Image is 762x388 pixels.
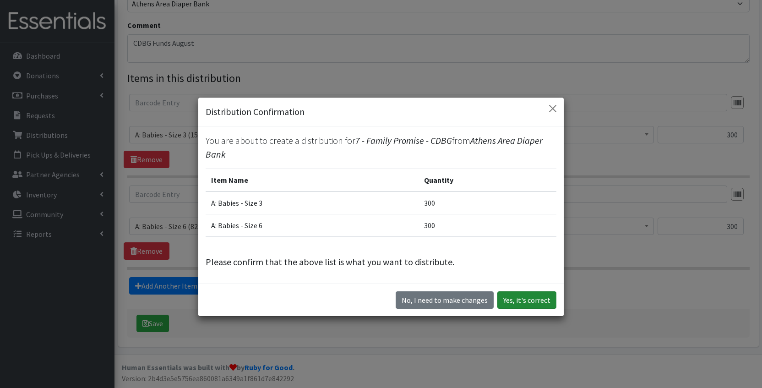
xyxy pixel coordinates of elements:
[206,214,419,237] td: A: Babies - Size 6
[396,291,494,309] button: No I need to make changes
[206,255,556,269] p: Please confirm that the above list is what you want to distribute.
[206,105,305,119] h5: Distribution Confirmation
[497,291,556,309] button: Yes, it's correct
[206,191,419,214] td: A: Babies - Size 3
[545,101,560,116] button: Close
[419,191,556,214] td: 300
[419,214,556,237] td: 300
[419,169,556,192] th: Quantity
[206,169,419,192] th: Item Name
[206,134,556,161] p: You are about to create a distribution for from
[355,135,452,146] span: 7 - Family Promise - CDBG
